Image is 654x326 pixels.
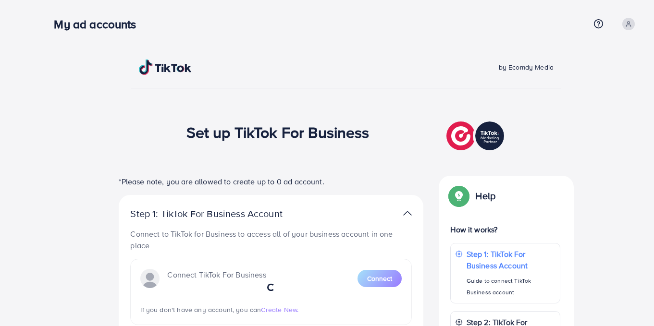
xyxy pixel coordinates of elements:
img: TikTok partner [403,206,412,220]
p: Help [475,190,495,202]
img: TikTok [139,60,192,75]
h3: My ad accounts [54,17,144,31]
img: TikTok partner [446,119,506,153]
span: by Ecomdy Media [499,62,554,72]
p: Guide to connect TikTok Business account [467,275,555,298]
p: How it works? [450,224,560,235]
p: Step 1: TikTok For Business Account [467,248,555,271]
p: Step 1: TikTok For Business Account [130,208,313,219]
img: Popup guide [450,187,468,205]
p: *Please note, you are allowed to create up to 0 ad account. [119,176,423,187]
h1: Set up TikTok For Business [186,123,370,141]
